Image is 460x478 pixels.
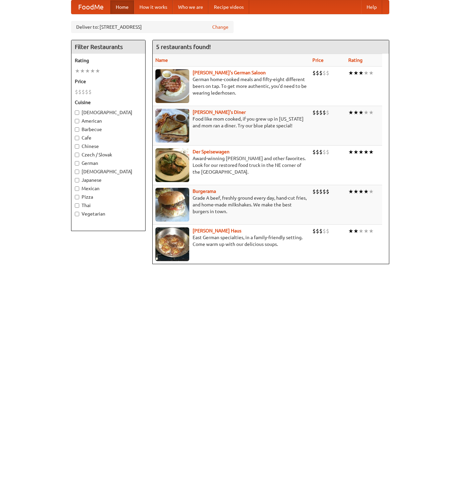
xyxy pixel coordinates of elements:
[316,227,319,235] li: $
[156,44,211,50] ng-pluralize: 5 restaurants found!
[353,109,358,116] li: ★
[212,24,228,30] a: Change
[85,88,88,96] li: $
[193,149,229,154] a: Der Speisewagen
[312,109,316,116] li: $
[78,88,82,96] li: $
[353,188,358,195] li: ★
[88,88,92,96] li: $
[75,67,80,75] li: ★
[155,155,307,175] p: Award-winning [PERSON_NAME] and other favorites. Look for our restored food truck in the NE corne...
[155,227,189,261] img: kohlhaus.jpg
[326,69,329,77] li: $
[71,40,145,54] h4: Filter Restaurants
[312,57,324,63] a: Price
[312,188,316,195] li: $
[155,188,189,222] img: burgerama.jpg
[323,69,326,77] li: $
[75,153,79,157] input: Czech / Slovak
[75,119,79,123] input: American
[312,148,316,156] li: $
[364,109,369,116] li: ★
[323,188,326,195] li: $
[312,227,316,235] li: $
[316,109,319,116] li: $
[358,69,364,77] li: ★
[358,188,364,195] li: ★
[326,148,329,156] li: $
[193,188,216,194] a: Burgerama
[75,210,142,217] label: Vegetarian
[75,126,142,133] label: Barbecue
[75,170,79,174] input: [DEMOGRAPHIC_DATA]
[369,69,374,77] li: ★
[364,227,369,235] li: ★
[75,203,79,208] input: Thai
[75,151,142,158] label: Czech / Slovak
[348,227,353,235] li: ★
[155,148,189,182] img: speisewagen.jpg
[361,0,382,14] a: Help
[75,144,79,149] input: Chinese
[75,88,78,96] li: $
[75,202,142,209] label: Thai
[82,88,85,96] li: $
[75,195,79,199] input: Pizza
[134,0,173,14] a: How it works
[71,0,110,14] a: FoodMe
[75,110,79,115] input: [DEMOGRAPHIC_DATA]
[75,212,79,216] input: Vegetarian
[369,188,374,195] li: ★
[326,227,329,235] li: $
[348,109,353,116] li: ★
[316,148,319,156] li: $
[353,227,358,235] li: ★
[364,69,369,77] li: ★
[319,188,323,195] li: $
[319,148,323,156] li: $
[75,178,79,182] input: Japanese
[326,188,329,195] li: $
[75,185,142,192] label: Mexican
[155,234,307,248] p: East German specialties, in a family-friendly setting. Come warm up with our delicious soups.
[75,127,79,132] input: Barbecue
[323,148,326,156] li: $
[319,69,323,77] li: $
[319,227,323,235] li: $
[348,57,363,63] a: Rating
[85,67,90,75] li: ★
[193,109,246,115] a: [PERSON_NAME]'s Diner
[348,148,353,156] li: ★
[75,78,142,85] h5: Price
[155,195,307,215] p: Grade A beef, freshly ground every day, hand-cut fries, and home-made milkshakes. We make the bes...
[316,69,319,77] li: $
[369,148,374,156] li: ★
[155,57,168,63] a: Name
[348,69,353,77] li: ★
[193,70,266,75] b: [PERSON_NAME]'s German Saloon
[319,109,323,116] li: $
[75,99,142,106] h5: Cuisine
[316,188,319,195] li: $
[75,143,142,150] label: Chinese
[369,227,374,235] li: ★
[80,67,85,75] li: ★
[75,136,79,140] input: Cafe
[95,67,100,75] li: ★
[155,116,307,129] p: Food like mom cooked, if you grew up in [US_STATE] and mom ran a diner. Try our blue plate special!
[358,227,364,235] li: ★
[110,0,134,14] a: Home
[71,21,234,33] div: Deliver to: [STREET_ADDRESS]
[193,228,241,233] a: [PERSON_NAME] Haus
[364,148,369,156] li: ★
[369,109,374,116] li: ★
[90,67,95,75] li: ★
[75,118,142,124] label: American
[75,109,142,116] label: [DEMOGRAPHIC_DATA]
[209,0,249,14] a: Recipe videos
[75,177,142,183] label: Japanese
